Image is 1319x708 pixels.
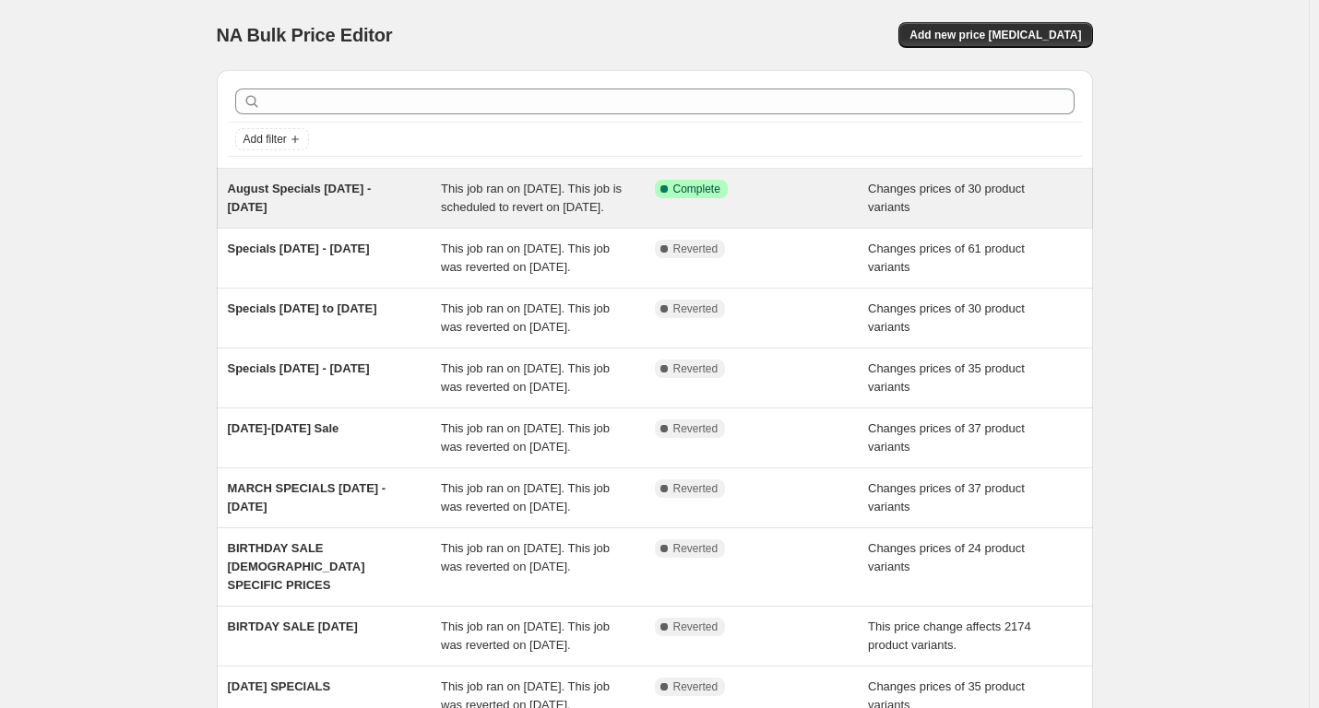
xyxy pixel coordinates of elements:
span: Reverted [673,421,719,436]
span: This job ran on [DATE]. This job was reverted on [DATE]. [441,541,610,573]
button: Add new price [MEDICAL_DATA] [898,22,1092,48]
span: This job ran on [DATE]. This job was reverted on [DATE]. [441,242,610,274]
span: Changes prices of 37 product variants [868,481,1025,513]
span: [DATE]-[DATE] Sale [228,421,339,435]
span: This job ran on [DATE]. This job is scheduled to revert on [DATE]. [441,182,622,214]
span: Add new price [MEDICAL_DATA] [909,28,1081,42]
span: Specials [DATE] to [DATE] [228,301,377,315]
span: BIRTDAY SALE [DATE] [228,619,358,633]
span: This job ran on [DATE]. This job was reverted on [DATE]. [441,301,610,334]
span: Changes prices of 24 product variants [868,541,1025,573]
span: This job ran on [DATE]. This job was reverted on [DATE]. [441,619,610,652]
span: NA Bulk Price Editor [217,25,393,45]
span: This job ran on [DATE]. This job was reverted on [DATE]. [441,361,610,394]
span: Changes prices of 30 product variants [868,182,1025,214]
button: Add filter [235,128,309,150]
span: Reverted [673,301,719,316]
span: Reverted [673,242,719,256]
span: MARCH SPECIALS [DATE] - [DATE] [228,481,386,513]
span: Specials [DATE] - [DATE] [228,242,370,255]
span: This job ran on [DATE]. This job was reverted on [DATE]. [441,421,610,454]
span: August Specials [DATE] - [DATE] [228,182,372,214]
span: This price change affects 2174 product variants. [868,619,1031,652]
span: Changes prices of 35 product variants [868,361,1025,394]
span: Changes prices of 61 product variants [868,242,1025,274]
span: Reverted [673,619,719,634]
span: Changes prices of 30 product variants [868,301,1025,334]
span: Reverted [673,361,719,376]
span: BIRTHDAY SALE [DEMOGRAPHIC_DATA] SPECIFIC PRICES [228,541,365,592]
span: Specials [DATE] - [DATE] [228,361,370,375]
span: Reverted [673,679,719,694]
span: [DATE] SPECIALS [228,679,331,693]
span: Add filter [244,132,287,147]
span: Changes prices of 37 product variants [868,421,1025,454]
span: Complete [673,182,720,196]
span: Reverted [673,481,719,496]
span: Reverted [673,541,719,556]
span: This job ran on [DATE]. This job was reverted on [DATE]. [441,481,610,513]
